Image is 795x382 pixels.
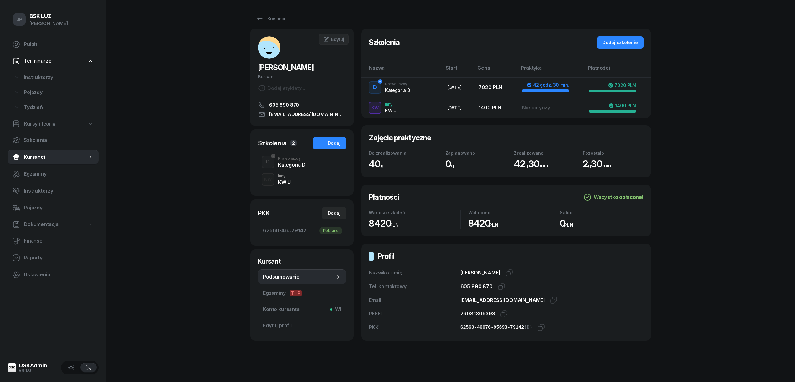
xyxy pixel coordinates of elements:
[8,200,99,215] a: Pojazdy
[319,34,349,45] a: Edytuj
[468,218,552,229] div: 8420
[24,120,55,128] span: Kursy i teoria
[369,192,399,202] h2: Płatności
[269,101,299,109] span: 605 890 870
[8,183,99,199] a: Instruktorzy
[603,39,638,46] div: Dodaj szkolenie
[278,174,290,178] div: Inny
[256,15,285,23] div: Kursanci
[447,83,469,92] div: [DATE]
[369,283,460,291] div: Tel. kontaktowy
[290,140,297,146] span: 2
[319,227,342,234] div: Pobrano
[564,222,573,228] small: PLN
[24,136,94,144] span: Szkolenia
[8,217,99,232] a: Dokumentacja
[258,73,346,81] div: Kursant
[262,175,274,183] div: KW
[263,273,335,281] span: Podsumowanie
[608,83,636,88] div: 7020 PLN
[8,234,99,249] a: Finanse
[460,269,500,276] span: [PERSON_NAME]
[588,163,591,168] small: g
[369,310,460,318] div: PESEL
[609,103,636,108] div: 1400 PLN
[24,103,94,112] span: Tydzień
[29,19,68,28] div: [PERSON_NAME]
[24,237,94,245] span: Finanse
[258,318,346,333] a: Edytuj profil
[560,218,644,229] div: 0
[597,36,644,49] button: Dodaj szkolenie
[460,296,545,304] div: [EMAIL_ADDRESS][DOMAIN_NAME]
[8,133,99,148] a: Szkolenia
[447,104,469,112] div: [DATE]
[258,153,346,171] button: DPrawo jazdyKategoria D
[524,325,532,330] span: (D)
[479,83,512,92] div: 7020 PLN
[8,150,99,165] a: Kursanci
[258,101,346,109] a: 605 890 870
[24,88,94,97] span: Pojazdy
[262,156,274,168] button: D
[369,218,460,229] div: 8420
[540,163,548,168] small: min
[517,64,584,77] th: Praktyka
[24,153,87,161] span: Kursanci
[8,117,99,131] a: Kursy i teoria
[445,158,454,169] span: 0
[24,170,94,178] span: Egzaminy
[258,84,305,92] button: Dodaj etykiety...
[369,324,460,332] div: PKK
[369,296,460,304] div: Email
[460,324,532,332] div: 62560-46076-95693-79142
[258,111,346,118] a: [EMAIL_ADDRESS][DOMAIN_NAME]
[527,83,569,88] div: 42 godz. 30 min.
[24,40,94,48] span: Pulpit
[468,210,552,215] div: Wpłacono
[603,163,611,168] small: min
[24,204,94,212] span: Pojazdy
[442,64,474,77] th: Start
[258,139,287,148] div: Szkolenia
[290,290,296,296] span: T
[263,322,341,330] span: Edytuj profil
[19,70,99,85] a: Instruktorzy
[262,173,274,186] button: KW
[328,209,341,217] div: Dodaj
[263,289,341,297] span: Egzaminy
[24,187,94,195] span: Instruktorzy
[24,57,51,65] span: Terminarze
[514,150,575,156] div: Zrealizowano
[250,13,290,25] a: Kursanci
[258,171,346,188] button: KWInnyKW U
[460,283,493,291] div: 605 890 870
[369,210,460,215] div: Wartość szkoleń
[258,269,346,284] a: Podsumowanie
[560,210,644,215] div: Saldo
[445,150,506,156] div: Zaplanowano
[8,167,99,182] a: Egzaminy
[258,286,346,301] a: EgzaminyTP
[8,267,99,282] a: Ustawienia
[583,150,644,156] div: Pozostało
[263,305,341,314] span: Konto kursanta
[361,64,442,77] th: Nazwa
[24,73,94,82] span: Instruktorzy
[369,269,403,276] span: Nazwiko i imię
[24,254,94,262] span: Raporty
[313,137,346,149] button: Dodaj
[331,37,344,42] span: Edytuj
[278,180,290,185] div: KW U
[332,305,341,314] span: Wł
[19,363,47,368] div: OSKAdmin
[369,150,438,156] div: Do zrealizowania
[263,227,341,235] span: 62560-46...79142
[377,251,394,261] h2: Profil
[514,158,548,169] span: 42 30
[258,302,346,317] a: Konto kursantaWł
[460,310,495,318] div: 79081309393
[489,222,498,228] small: PLN
[479,104,512,112] div: 1400 PLN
